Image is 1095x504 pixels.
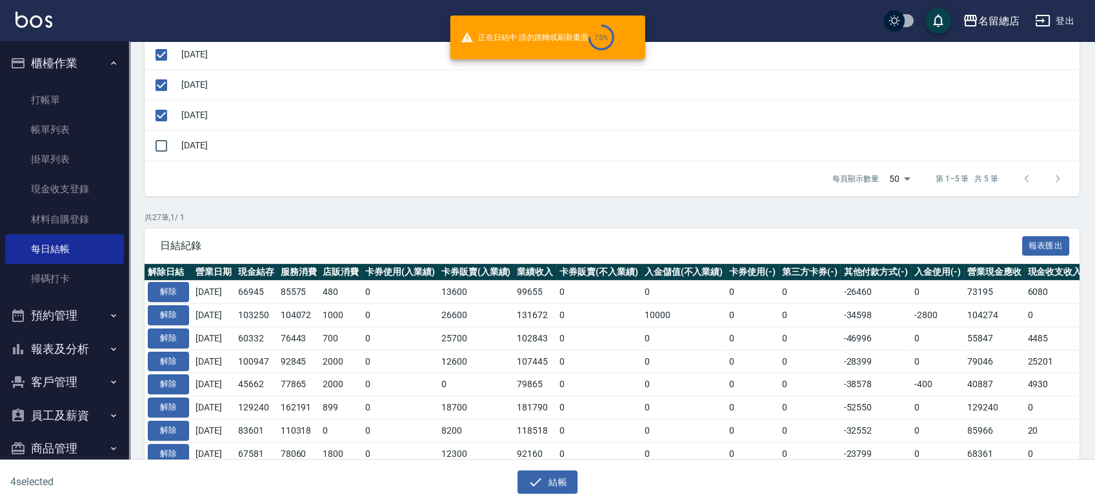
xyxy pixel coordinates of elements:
div: 50 [884,161,915,196]
td: 0 [556,373,641,396]
td: 1000 [319,304,362,327]
td: 0 [556,350,641,373]
td: 107445 [514,350,556,373]
td: 0 [319,419,362,442]
button: 商品管理 [5,432,124,465]
td: 4930 [1024,373,1085,396]
button: 解除 [148,374,189,394]
td: 45662 [235,373,277,396]
a: 現金收支登錄 [5,174,124,204]
td: 0 [641,396,727,419]
td: 0 [362,327,438,350]
td: 131672 [514,304,556,327]
td: 100947 [235,350,277,373]
td: 25700 [438,327,514,350]
td: -400 [911,373,964,396]
button: close [625,30,640,45]
button: 解除 [148,421,189,441]
td: 0 [1024,442,1085,465]
td: 12600 [438,350,514,373]
th: 卡券使用(-) [726,264,779,281]
td: 10000 [641,304,727,327]
td: 0 [556,396,641,419]
td: -2800 [911,304,964,327]
td: 0 [911,396,964,419]
td: -26460 [840,281,911,304]
td: 0 [779,373,841,396]
td: 0 [556,281,641,304]
th: 入金儲值(不入業績) [641,264,727,281]
td: [DATE] [192,442,235,465]
td: 103250 [235,304,277,327]
td: 78060 [277,442,320,465]
td: 0 [726,396,779,419]
td: 0 [438,373,514,396]
button: 解除 [148,398,189,418]
td: 0 [779,442,841,465]
td: 2000 [319,350,362,373]
td: 0 [726,419,779,442]
td: 0 [641,442,727,465]
td: 20 [1024,419,1085,442]
th: 卡券使用(入業績) [362,264,438,281]
td: 55847 [964,327,1025,350]
td: 0 [362,442,438,465]
th: 卡券販賣(不入業績) [556,264,641,281]
td: 0 [779,281,841,304]
td: 0 [1024,304,1085,327]
td: 68361 [964,442,1025,465]
td: 26600 [438,304,514,327]
td: [DATE] [178,130,1080,161]
td: 79046 [964,350,1025,373]
td: 83601 [235,419,277,442]
td: 1800 [319,442,362,465]
td: [DATE] [178,70,1080,100]
td: 0 [362,350,438,373]
td: 0 [362,419,438,442]
td: 0 [726,304,779,327]
td: 0 [779,396,841,419]
td: 0 [1024,396,1085,419]
th: 營業現金應收 [964,264,1025,281]
button: 結帳 [517,470,578,494]
a: 報表匯出 [1022,239,1070,251]
td: -23799 [840,442,911,465]
button: 解除 [148,305,189,325]
a: 帳單列表 [5,115,124,145]
td: 12300 [438,442,514,465]
td: 0 [911,350,964,373]
td: 0 [779,350,841,373]
td: 181790 [514,396,556,419]
td: 0 [641,419,727,442]
td: [DATE] [192,396,235,419]
td: 85575 [277,281,320,304]
button: 報表及分析 [5,332,124,366]
td: 0 [726,442,779,465]
h6: 4 selected [10,474,271,490]
td: 0 [779,304,841,327]
td: 0 [911,281,964,304]
td: 110318 [277,419,320,442]
td: [DATE] [178,39,1080,70]
td: 162191 [277,396,320,419]
span: 日結紀錄 [160,239,1022,252]
td: 76443 [277,327,320,350]
button: 解除 [148,444,189,464]
button: 員工及薪資 [5,399,124,432]
button: 客戶管理 [5,365,124,399]
td: 92160 [514,442,556,465]
td: 0 [911,442,964,465]
td: 6080 [1024,281,1085,304]
td: -34598 [840,304,911,327]
button: 解除 [148,328,189,348]
td: 0 [556,442,641,465]
td: 104072 [277,304,320,327]
td: 899 [319,396,362,419]
td: 0 [779,327,841,350]
td: -28399 [840,350,911,373]
td: 700 [319,327,362,350]
td: 104274 [964,304,1025,327]
a: 每日結帳 [5,234,124,264]
div: 75 % [594,34,608,42]
td: 92845 [277,350,320,373]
